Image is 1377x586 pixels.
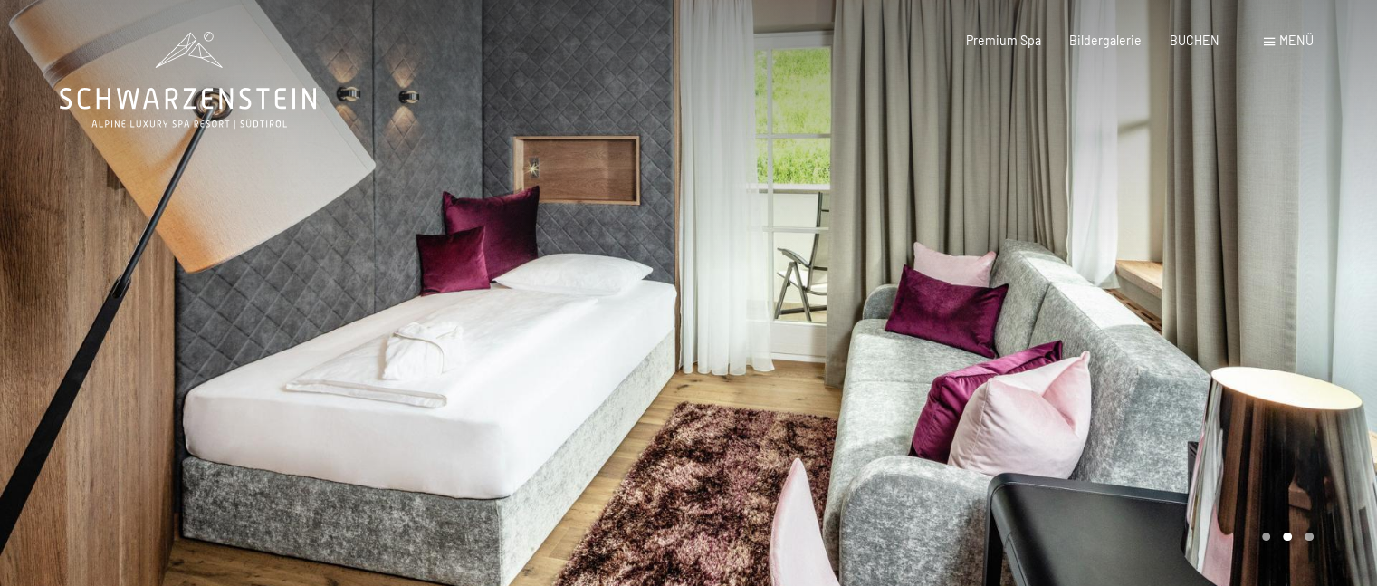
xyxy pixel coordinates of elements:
[1170,33,1219,48] a: BUCHEN
[1279,33,1314,48] span: Menü
[1069,33,1142,48] a: Bildergalerie
[966,33,1041,48] a: Premium Spa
